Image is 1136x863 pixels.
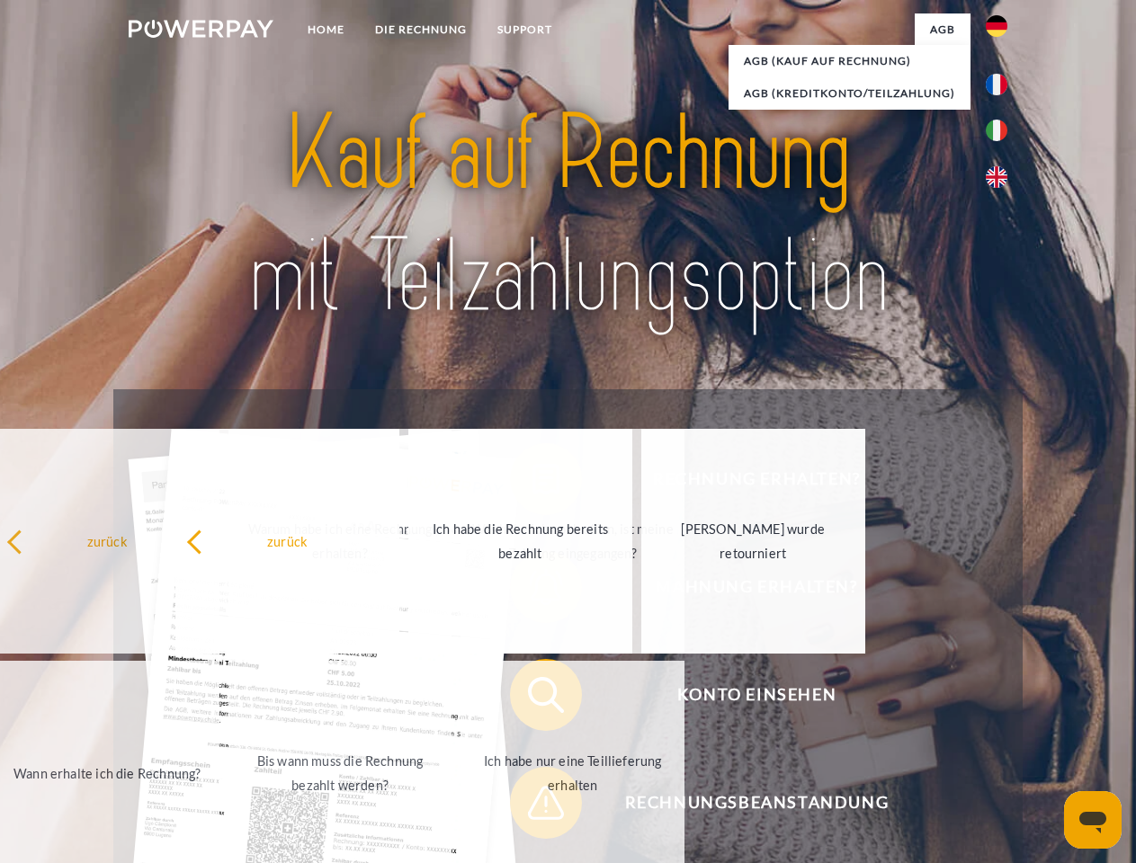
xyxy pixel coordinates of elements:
[1064,791,1122,849] iframe: Schaltfläche zum Öffnen des Messaging-Fensters
[471,749,674,797] div: Ich habe nur eine Teillieferung erhalten
[360,13,482,46] a: DIE RECHNUNG
[915,13,971,46] a: agb
[536,659,977,731] span: Konto einsehen
[986,166,1007,188] img: en
[510,659,978,731] button: Konto einsehen
[536,767,977,839] span: Rechnungsbeanstandung
[986,120,1007,141] img: it
[239,749,442,797] div: Bis wann muss die Rechnung bezahlt werden?
[482,13,568,46] a: SUPPORT
[986,74,1007,95] img: fr
[186,529,389,553] div: zurück
[510,767,978,839] button: Rechnungsbeanstandung
[419,517,622,565] div: Ich habe die Rechnung bereits bezahlt
[729,45,971,77] a: AGB (Kauf auf Rechnung)
[729,77,971,110] a: AGB (Kreditkonto/Teilzahlung)
[6,761,209,785] div: Wann erhalte ich die Rechnung?
[652,517,854,565] div: [PERSON_NAME] wurde retourniert
[6,529,209,553] div: zurück
[292,13,360,46] a: Home
[986,15,1007,37] img: de
[172,86,964,344] img: title-powerpay_de.svg
[129,20,273,38] img: logo-powerpay-white.svg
